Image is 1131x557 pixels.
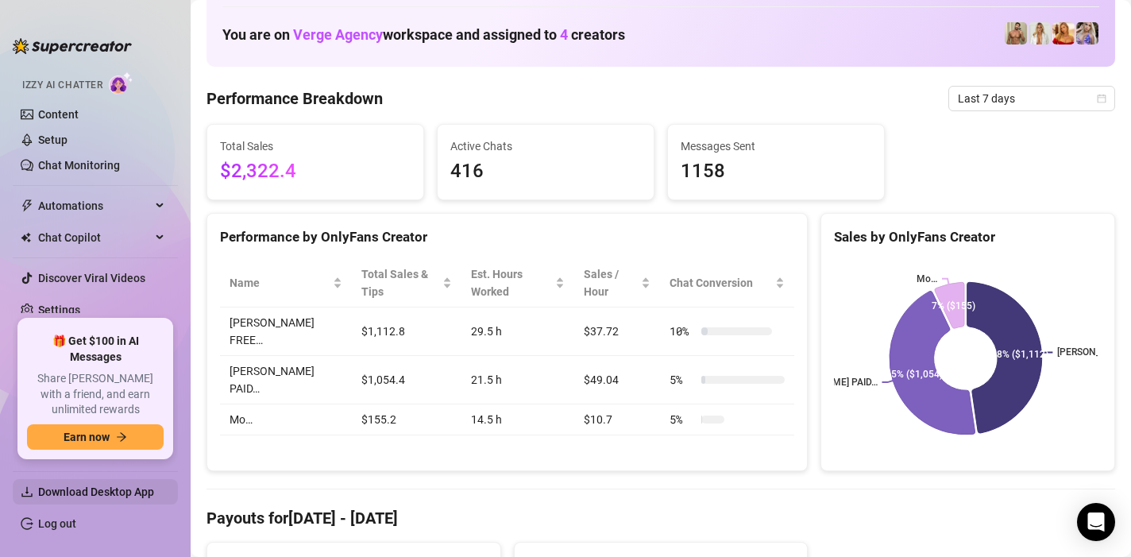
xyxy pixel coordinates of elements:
[574,308,661,356] td: $37.72
[1052,22,1075,44] img: Mikayla FREE
[38,517,76,530] a: Log out
[461,404,573,435] td: 14.5 h
[230,274,330,292] span: Name
[38,133,68,146] a: Setup
[681,157,871,187] span: 1158
[958,87,1106,110] span: Last 7 days
[21,199,33,212] span: thunderbolt
[670,371,695,389] span: 5 %
[352,308,461,356] td: $1,112.8
[38,193,151,219] span: Automations
[1097,94,1106,103] span: calendar
[1076,22,1098,44] img: Edenthedoll
[13,38,132,54] img: logo-BBDzfeDw.svg
[834,226,1102,248] div: Sales by OnlyFans Creator
[574,356,661,404] td: $49.04
[220,157,411,187] span: $2,322.4
[222,26,625,44] h1: You are on workspace and assigned to creators
[1029,22,1051,44] img: Mikayla PAID
[22,78,102,93] span: Izzy AI Chatter
[38,108,79,121] a: Content
[220,137,411,155] span: Total Sales
[1005,22,1027,44] img: Mo
[670,323,695,340] span: 10 %
[220,259,352,308] th: Name
[207,507,1115,529] h4: Payouts for [DATE] - [DATE]
[38,225,151,250] span: Chat Copilot
[27,424,164,450] button: Earn nowarrow-right
[450,137,641,155] span: Active Chats
[220,226,794,248] div: Performance by OnlyFans Creator
[38,485,154,498] span: Download Desktop App
[670,274,772,292] span: Chat Conversion
[681,137,871,155] span: Messages Sent
[116,431,127,443] span: arrow-right
[21,232,31,243] img: Chat Copilot
[670,411,695,428] span: 5 %
[1077,503,1115,541] div: Open Intercom Messenger
[584,265,639,300] span: Sales / Hour
[352,259,461,308] th: Total Sales & Tips
[560,26,568,43] span: 4
[38,304,80,316] a: Settings
[293,26,383,43] span: Verge Agency
[574,259,661,308] th: Sales / Hour
[27,334,164,365] span: 🎁 Get $100 in AI Messages
[38,159,120,172] a: Chat Monitoring
[109,72,133,95] img: AI Chatter
[917,273,937,284] text: Mo…
[361,265,439,300] span: Total Sales & Tips
[574,404,661,435] td: $10.7
[220,404,352,435] td: Mo…
[660,259,794,308] th: Chat Conversion
[352,356,461,404] td: $1,054.4
[38,272,145,284] a: Discover Viral Videos
[207,87,383,110] h4: Performance Breakdown
[471,265,551,300] div: Est. Hours Worked
[461,308,573,356] td: 29.5 h
[461,356,573,404] td: 21.5 h
[21,485,33,498] span: download
[352,404,461,435] td: $155.2
[27,371,164,418] span: Share [PERSON_NAME] with a friend, and earn unlimited rewards
[450,157,641,187] span: 416
[220,356,352,404] td: [PERSON_NAME] PAID…
[64,431,110,443] span: Earn now
[220,308,352,356] td: [PERSON_NAME] FREE…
